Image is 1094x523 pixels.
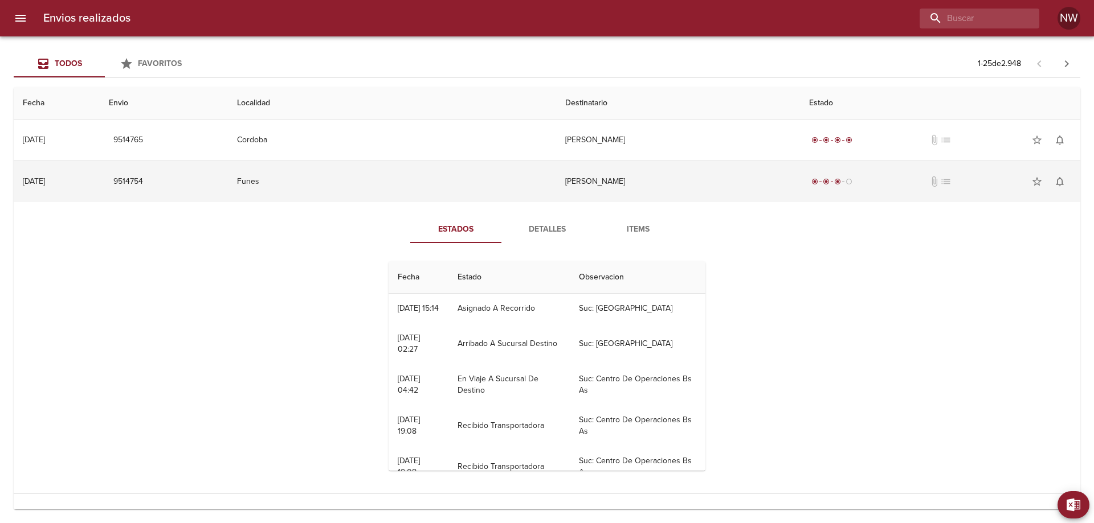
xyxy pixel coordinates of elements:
[570,323,706,364] td: Suc: [GEOGRAPHIC_DATA]
[929,509,940,520] span: No tiene documentos adjuntos
[417,223,495,237] span: Estados
[14,50,196,77] div: Tabs Envios
[228,87,556,120] th: Localidad
[940,134,952,146] span: No tiene pedido asociado
[556,161,800,202] td: [PERSON_NAME]
[1031,176,1043,187] span: star_border
[556,87,800,120] th: Destinatario
[1026,129,1048,151] button: Agregar a favoritos
[398,456,420,477] div: [DATE] 19:08
[834,178,841,185] span: radio_button_checked
[109,171,148,192] button: 9514754
[823,137,830,143] span: radio_button_checked
[398,374,420,395] div: [DATE] 04:42
[448,261,570,294] th: Estado
[1054,509,1066,520] span: notifications_none
[398,303,439,313] div: [DATE] 15:14
[570,405,706,446] td: Suc: Centro De Operaciones Bs As
[1048,129,1071,151] button: Activar notificaciones
[448,364,570,405] td: En Viaje A Sucursal De Destino
[410,216,684,243] div: Tabs detalle de guia
[1053,50,1080,77] span: Pagina siguiente
[809,509,855,520] div: En viaje
[113,508,143,522] span: 9514734
[1058,491,1089,518] button: Exportar Excel
[570,294,706,323] td: Suc: [GEOGRAPHIC_DATA]
[556,120,800,160] td: [PERSON_NAME]
[113,175,143,189] span: 9514754
[7,5,34,32] button: menu
[23,176,45,186] div: [DATE]
[800,87,1080,120] th: Estado
[599,223,677,237] span: Items
[920,9,1020,28] input: buscar
[1058,7,1080,30] div: NW
[1031,134,1043,146] span: star_border
[55,59,82,68] span: Todos
[929,176,940,187] span: No tiene documentos adjuntos
[113,133,143,147] span: 9514765
[929,134,940,146] span: No tiene documentos adjuntos
[1054,134,1066,146] span: notifications_none
[23,509,45,519] div: [DATE]
[398,333,420,354] div: [DATE] 02:27
[448,294,570,323] td: Asignado A Recorrido
[138,59,182,68] span: Favoritos
[448,446,570,487] td: Recibido Transportadora
[1026,170,1048,193] button: Agregar a favoritos
[1031,509,1043,520] span: star_border
[846,137,852,143] span: radio_button_checked
[570,364,706,405] td: Suc: Centro De Operaciones Bs As
[389,261,449,294] th: Fecha
[834,137,841,143] span: radio_button_checked
[978,58,1021,69] p: 1 - 25 de 2.948
[228,161,556,202] td: Funes
[398,415,420,436] div: [DATE] 19:08
[811,137,818,143] span: radio_button_checked
[1054,176,1066,187] span: notifications_none
[570,261,706,294] th: Observacion
[448,405,570,446] td: Recibido Transportadora
[23,135,45,145] div: [DATE]
[1048,170,1071,193] button: Activar notificaciones
[508,223,586,237] span: Detalles
[809,134,855,146] div: Entregado
[448,323,570,364] td: Arribado A Sucursal Destino
[846,178,852,185] span: radio_button_unchecked
[1058,7,1080,30] div: Abrir información de usuario
[109,130,148,151] button: 9514765
[1026,57,1053,69] span: Pagina anterior
[100,87,228,120] th: Envio
[14,87,100,120] th: Fecha
[809,176,855,187] div: En viaje
[823,178,830,185] span: radio_button_checked
[940,176,952,187] span: No tiene pedido asociado
[570,446,706,487] td: Suc: Centro De Operaciones Bs As
[940,509,952,520] span: No tiene pedido asociado
[43,9,130,27] h6: Envios realizados
[811,178,818,185] span: radio_button_checked
[228,120,556,160] td: Cordoba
